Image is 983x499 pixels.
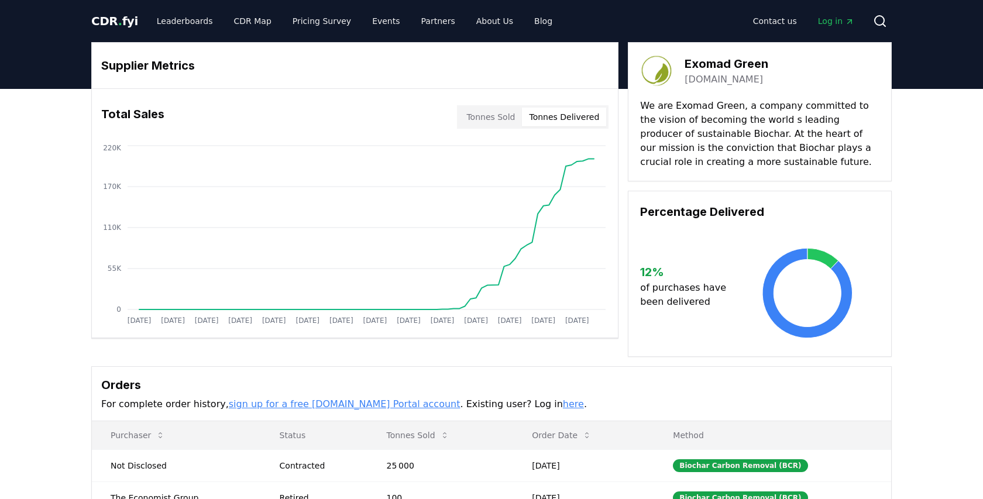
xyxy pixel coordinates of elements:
[685,55,768,73] h3: Exomad Green
[101,57,609,74] h3: Supplier Metrics
[412,11,465,32] a: Partners
[295,316,319,325] tspan: [DATE]
[161,316,185,325] tspan: [DATE]
[367,449,513,481] td: 25 000
[664,429,882,441] p: Method
[91,14,138,28] span: CDR fyi
[147,11,222,32] a: Leaderboards
[229,398,460,409] a: sign up for a free [DOMAIN_NAME] Portal account
[195,316,219,325] tspan: [DATE]
[744,11,806,32] a: Contact us
[397,316,421,325] tspan: [DATE]
[565,316,589,325] tspan: [DATE]
[91,13,138,29] a: CDR.fyi
[329,316,353,325] tspan: [DATE]
[280,460,359,472] div: Contracted
[283,11,360,32] a: Pricing Survey
[563,398,584,409] a: here
[744,11,864,32] nav: Main
[673,459,807,472] div: Biochar Carbon Removal (BCR)
[103,144,122,152] tspan: 220K
[116,305,121,314] tspan: 0
[101,376,882,394] h3: Orders
[809,11,864,32] a: Log in
[101,397,882,411] p: For complete order history, . Existing user? Log in .
[640,54,673,87] img: Exomad Green-logo
[513,449,654,481] td: [DATE]
[108,264,122,273] tspan: 55K
[363,316,387,325] tspan: [DATE]
[101,424,174,447] button: Purchaser
[118,14,122,28] span: .
[464,316,488,325] tspan: [DATE]
[459,108,522,126] button: Tonnes Sold
[377,424,458,447] button: Tonnes Sold
[525,11,562,32] a: Blog
[101,105,164,129] h3: Total Sales
[818,15,854,27] span: Log in
[640,263,735,281] h3: 12 %
[531,316,555,325] tspan: [DATE]
[431,316,455,325] tspan: [DATE]
[147,11,562,32] nav: Main
[640,99,879,169] p: We are Exomad Green, a company committed to the vision of becoming the world s leading producer o...
[685,73,763,87] a: [DOMAIN_NAME]
[270,429,359,441] p: Status
[640,203,879,221] h3: Percentage Delivered
[640,281,735,309] p: of purchases have been delivered
[363,11,409,32] a: Events
[103,223,122,232] tspan: 110K
[523,424,601,447] button: Order Date
[103,183,122,191] tspan: 170K
[92,449,261,481] td: Not Disclosed
[262,316,286,325] tspan: [DATE]
[498,316,522,325] tspan: [DATE]
[467,11,523,32] a: About Us
[228,316,252,325] tspan: [DATE]
[225,11,281,32] a: CDR Map
[522,108,606,126] button: Tonnes Delivered
[128,316,152,325] tspan: [DATE]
